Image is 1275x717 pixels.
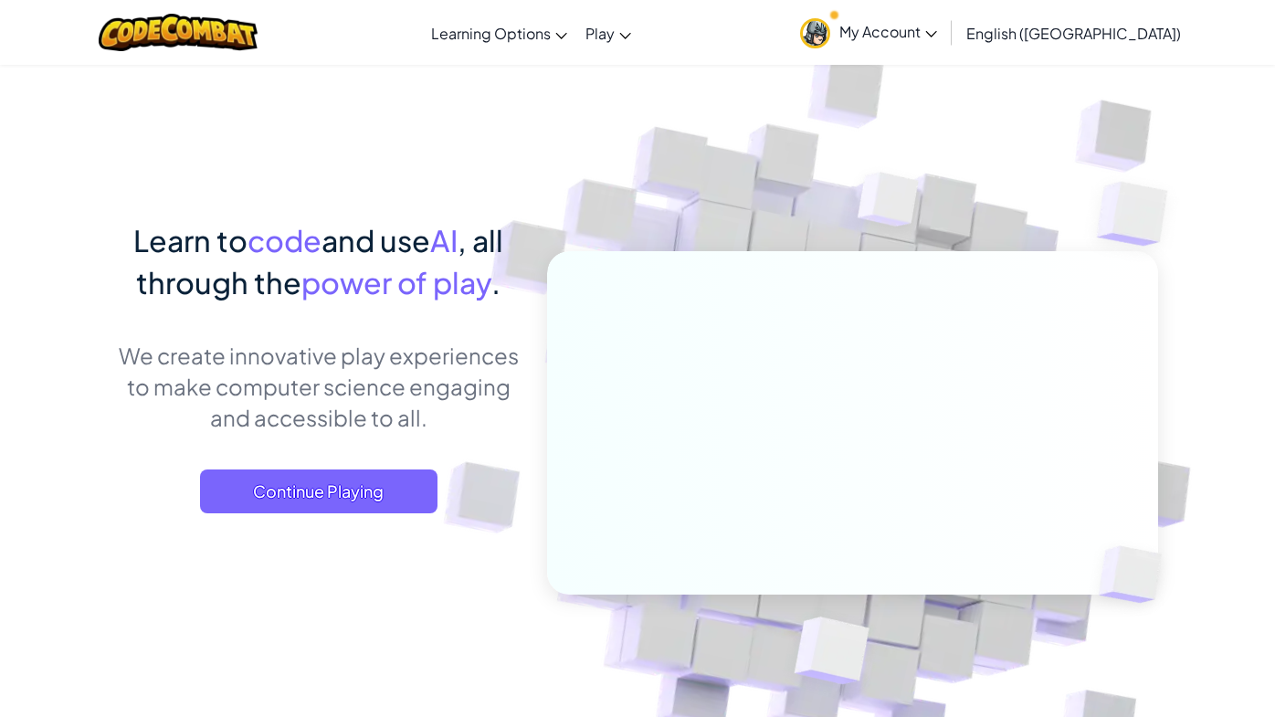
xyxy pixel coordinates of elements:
[824,136,955,272] img: Overlap cubes
[966,24,1181,43] span: English ([GEOGRAPHIC_DATA])
[99,14,258,51] img: CodeCombat logo
[1060,137,1218,291] img: Overlap cubes
[321,222,430,258] span: and use
[957,8,1190,58] a: English ([GEOGRAPHIC_DATA])
[301,264,491,301] span: power of play
[576,8,640,58] a: Play
[1069,508,1206,641] img: Overlap cubes
[430,222,458,258] span: AI
[200,469,437,513] a: Continue Playing
[431,24,551,43] span: Learning Options
[491,264,501,301] span: .
[248,222,321,258] span: code
[800,18,830,48] img: avatar
[133,222,248,258] span: Learn to
[422,8,576,58] a: Learning Options
[117,340,520,433] p: We create innovative play experiences to make computer science engaging and accessible to all.
[585,24,615,43] span: Play
[839,22,937,41] span: My Account
[791,4,946,61] a: My Account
